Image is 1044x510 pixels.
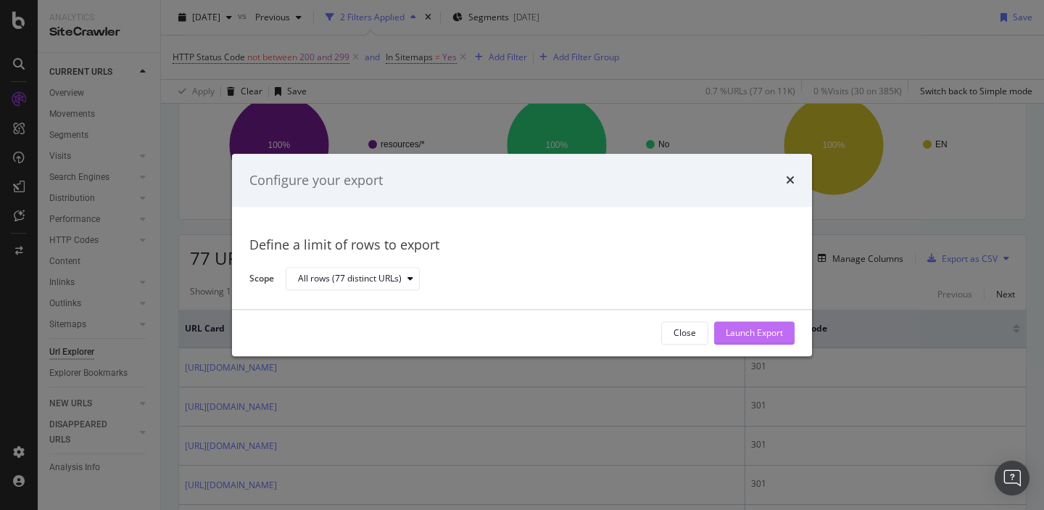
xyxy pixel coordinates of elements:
div: modal [232,154,812,356]
button: Close [661,321,708,345]
div: Define a limit of rows to export [249,237,795,255]
div: times [786,171,795,190]
div: Open Intercom Messenger [995,461,1029,495]
div: Configure your export [249,171,383,190]
div: All rows (77 distinct URLs) [298,275,402,284]
div: Launch Export [726,327,783,340]
label: Scope [249,272,274,288]
div: Close [674,327,696,340]
button: Launch Export [714,321,795,345]
button: All rows (77 distinct URLs) [286,268,420,291]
